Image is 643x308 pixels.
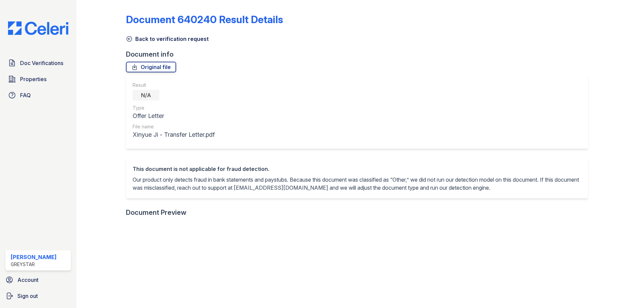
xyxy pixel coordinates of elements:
div: Document Preview [126,208,187,217]
span: Sign out [17,292,38,300]
span: Properties [20,75,47,83]
div: Document info [126,50,593,59]
div: File name [133,123,215,130]
div: Result [133,82,215,88]
span: Doc Verifications [20,59,63,67]
a: FAQ [5,88,71,102]
img: CE_Logo_Blue-a8612792a0a2168367f1c8372b55b34899dd931a85d93a1a3d3e32e68fde9ad4.png [3,21,74,35]
a: Back to verification request [126,35,209,43]
div: This document is not applicable for fraud detection. [133,165,581,173]
span: FAQ [20,91,31,99]
div: Greystar [11,261,57,268]
div: [PERSON_NAME] [11,253,57,261]
div: Xinyue Ji - Transfer Letter.pdf [133,130,215,139]
a: Sign out [3,289,74,303]
a: Original file [126,62,176,72]
div: Type [133,105,215,111]
a: Account [3,273,74,287]
div: Offer Letter [133,111,215,121]
div: N/A [133,90,159,101]
a: Document 640240 Result Details [126,13,283,25]
a: Doc Verifications [5,56,71,70]
p: Our product only detects fraud in bank statements and paystubs. Because this document was classif... [133,176,581,192]
span: Account [17,276,39,284]
a: Properties [5,72,71,86]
